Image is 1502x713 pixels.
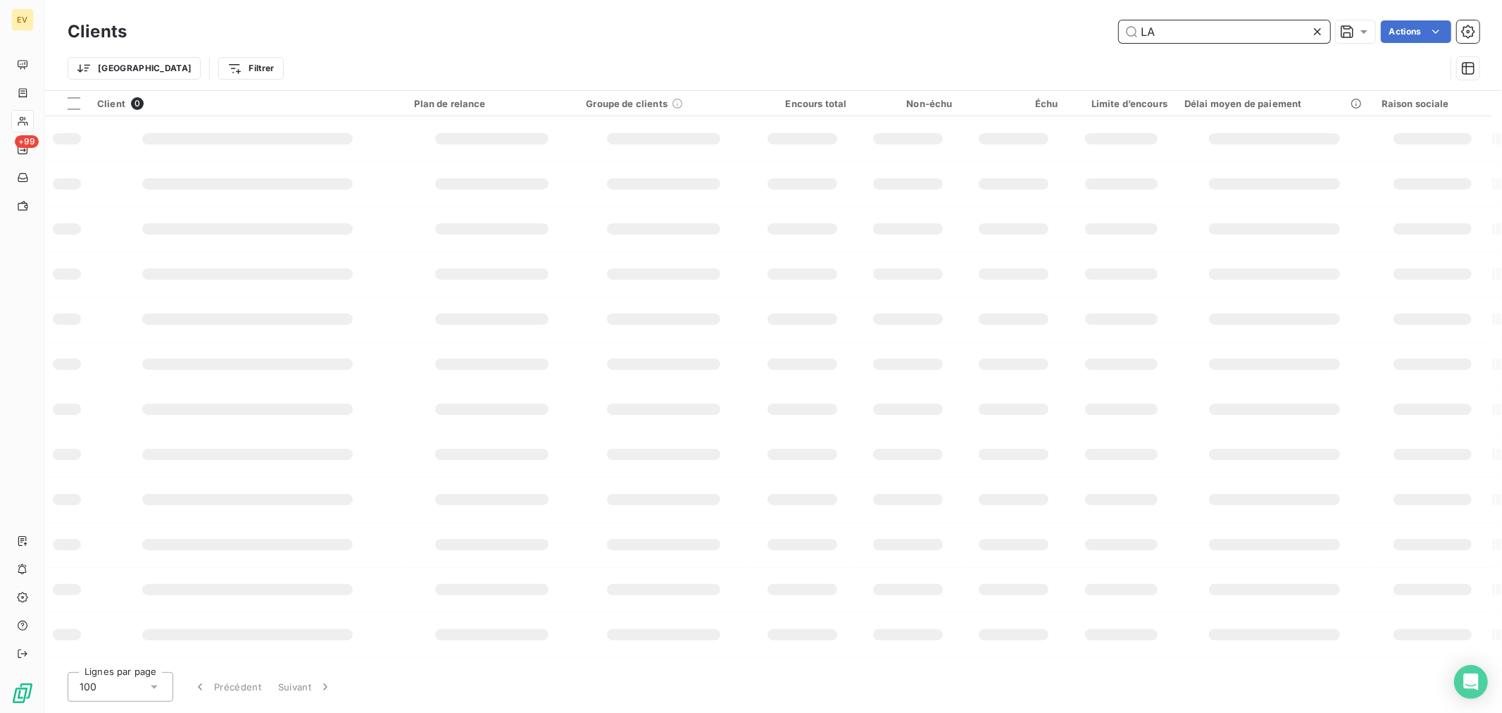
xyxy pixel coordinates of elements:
div: Plan de relance [414,98,569,109]
div: Open Intercom Messenger [1454,665,1488,699]
button: [GEOGRAPHIC_DATA] [68,57,201,80]
div: Échu [970,98,1058,109]
button: Suivant [270,672,341,702]
div: Délai moyen de paiement [1184,98,1365,109]
input: Rechercher [1119,20,1330,43]
span: Groupe de clients [586,98,668,109]
h3: Clients [68,19,127,44]
a: +99 [11,138,33,161]
div: Raison sociale [1382,98,1484,109]
span: +99 [15,135,39,148]
span: Client [97,98,125,109]
div: Encours total [758,98,846,109]
button: Précédent [184,672,270,702]
span: 0 [131,97,144,110]
div: Limite d’encours [1075,98,1168,109]
img: Logo LeanPay [11,682,34,705]
div: Non-échu [864,98,953,109]
div: EV [11,8,34,31]
button: Filtrer [218,57,283,80]
button: Actions [1381,20,1451,43]
span: 100 [80,680,96,694]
